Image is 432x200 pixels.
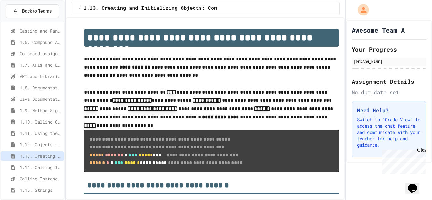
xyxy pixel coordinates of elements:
[22,8,52,15] span: Back to Teams
[20,187,61,193] span: 1.15. Strings
[352,88,426,96] div: No due date set
[83,5,244,12] span: 1.13. Creating and Initializing Objects: Constructors
[380,147,426,174] iframe: chat widget
[20,175,61,182] span: Calling Instance Methods - Topic 1.14
[352,45,426,54] h2: Your Progress
[351,3,371,17] div: My Account
[20,118,61,125] span: 1.10. Calling Class Methods
[20,39,61,45] span: 1.6. Compound Assignment Operators
[357,117,421,148] p: Switch to "Grade View" to access the chat feature and communicate with your teacher for help and ...
[20,27,61,34] span: Casting and Ranges of variables - Quiz
[352,77,426,86] h2: Assignment Details
[20,50,61,57] span: Compound assignment operators - Quiz
[20,73,61,80] span: API and Libraries - Topic 1.7
[20,164,61,171] span: 1.14. Calling Instance Methods
[20,141,61,148] span: 1.12. Objects - Instances of Classes
[20,107,61,114] span: 1.9. Method Signatures
[357,106,421,114] h3: Need Help?
[352,26,405,34] h1: Awesome Team A
[20,153,61,159] span: 1.13. Creating and Initializing Objects: Constructors
[20,62,61,68] span: 1.7. APIs and Libraries
[20,84,61,91] span: 1.8. Documentation with Comments and Preconditions
[405,175,426,194] iframe: chat widget
[79,6,81,11] span: /
[354,59,424,64] div: [PERSON_NAME]
[20,130,61,136] span: 1.11. Using the Math Class
[6,4,59,18] button: Back to Teams
[20,96,61,102] span: Java Documentation with Comments - Topic 1.8
[3,3,44,40] div: Chat with us now!Close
